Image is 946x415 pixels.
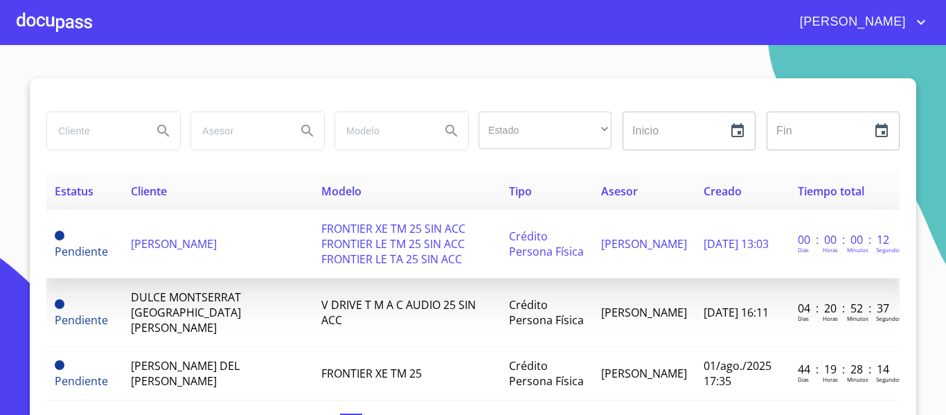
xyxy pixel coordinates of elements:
[335,112,429,150] input: search
[847,315,868,322] p: Minutos
[704,236,769,251] span: [DATE] 13:03
[435,114,468,148] button: Search
[798,232,891,247] p: 00 : 00 : 00 : 12
[789,11,913,33] span: [PERSON_NAME]
[509,358,584,389] span: Crédito Persona Física
[601,366,687,381] span: [PERSON_NAME]
[704,358,771,389] span: 01/ago./2025 17:35
[131,184,167,199] span: Cliente
[823,315,838,322] p: Horas
[321,184,362,199] span: Modelo
[55,373,108,389] span: Pendiente
[47,112,141,150] input: search
[509,229,584,259] span: Crédito Persona Física
[479,112,612,149] div: ​
[601,236,687,251] span: [PERSON_NAME]
[55,299,64,309] span: Pendiente
[798,362,891,377] p: 44 : 19 : 28 : 14
[704,184,742,199] span: Creado
[321,366,422,381] span: FRONTIER XE TM 25
[321,221,465,267] span: FRONTIER XE TM 25 SIN ACC FRONTIER LE TM 25 SIN ACC FRONTIER LE TA 25 SIN ACC
[191,112,285,150] input: search
[55,244,108,259] span: Pendiente
[798,315,809,322] p: Dias
[876,246,902,254] p: Segundos
[509,297,584,328] span: Crédito Persona Física
[798,301,891,316] p: 04 : 20 : 52 : 37
[55,184,93,199] span: Estatus
[131,236,217,251] span: [PERSON_NAME]
[55,360,64,370] span: Pendiente
[601,305,687,320] span: [PERSON_NAME]
[131,358,240,389] span: [PERSON_NAME] DEL [PERSON_NAME]
[823,246,838,254] p: Horas
[55,312,108,328] span: Pendiente
[147,114,180,148] button: Search
[798,184,864,199] span: Tiempo total
[798,246,809,254] p: Dias
[823,376,838,383] p: Horas
[321,297,476,328] span: V DRIVE T M A C AUDIO 25 SIN ACC
[291,114,324,148] button: Search
[704,305,769,320] span: [DATE] 16:11
[847,246,868,254] p: Minutos
[509,184,532,199] span: Tipo
[601,184,638,199] span: Asesor
[876,376,902,383] p: Segundos
[798,376,809,383] p: Dias
[876,315,902,322] p: Segundos
[789,11,929,33] button: account of current user
[55,231,64,240] span: Pendiente
[847,376,868,383] p: Minutos
[131,290,241,335] span: DULCE MONTSERRAT [GEOGRAPHIC_DATA] [PERSON_NAME]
